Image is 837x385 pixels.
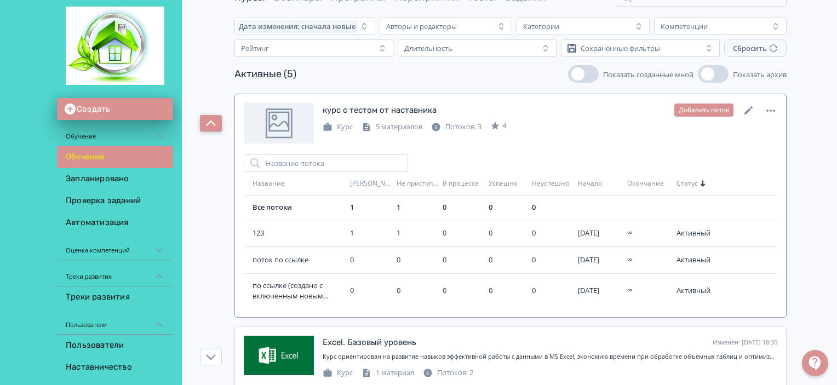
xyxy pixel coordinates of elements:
[674,104,733,117] button: Добавить поток
[489,285,528,296] div: 0
[253,202,292,212] a: Все потоки
[532,228,574,239] div: 0
[323,122,353,133] div: Курс
[443,285,484,296] div: 0
[253,255,346,266] a: поток по ссылке
[350,285,392,296] div: 0
[350,255,392,266] div: 0
[423,367,473,378] div: Потоков: 2
[380,18,512,35] button: Авторы и редакторы
[532,255,574,266] div: 0
[532,202,574,213] div: 0
[57,120,173,146] div: Обучение
[234,67,296,82] div: Активные (5)
[489,255,528,266] div: 0
[57,212,173,234] a: Автоматизация
[57,234,173,260] div: Оценка компетенций
[578,179,602,188] span: Начало
[627,228,672,239] div: ∞
[57,335,173,357] a: Пользователи
[677,285,715,296] div: Активный
[661,22,708,31] div: Компетенции
[627,255,672,266] div: ∞
[489,179,528,188] div: Успешно
[350,202,392,213] div: 1
[362,367,414,378] div: 1 материал
[323,104,437,117] div: курс с тестом от наставника
[398,39,557,57] button: Длительность
[677,255,715,266] div: Активный
[397,179,439,188] div: Не приступали
[234,18,375,35] button: Дата изменения: сначала новые
[397,255,439,266] div: 0
[253,280,346,302] a: по ссылке (создано с включенным новым лендингом курсов
[443,202,484,213] div: 0
[57,357,173,378] a: Наставничество
[57,168,173,190] a: Запланировано
[241,44,269,53] div: Рейтинг
[234,39,393,57] button: Рейтинг
[323,336,416,349] div: Excel. Базовый уровень
[362,122,422,133] div: 5 материалов
[239,22,356,31] span: Дата изменения: сначала новые
[57,98,173,120] button: Создать
[561,39,720,57] button: Сохранённые фильтры
[350,228,392,239] div: 1
[253,179,285,188] span: Название
[253,228,346,239] a: 123
[350,179,392,188] div: [PERSON_NAME]
[724,39,787,57] button: Сбросить
[713,338,777,347] div: Изменен: [DATE] 18:30
[443,179,484,188] div: В процессе
[489,228,528,239] div: 0
[677,179,698,188] span: Статус
[532,179,574,188] div: Неуспешно
[397,202,439,213] div: 1
[66,7,164,85] img: https://files.teachbase.ru/system/account/55543/logo/medium-d4de40afe66173cec1a50259366590b1.jpg
[603,70,693,79] span: Показать созданные мной
[517,18,649,35] button: Категории
[627,179,664,188] span: Окончание
[578,228,623,239] div: 15 июля 2025
[578,285,623,296] div: 10 сент. 2025
[323,352,777,361] div: Курс ориентирован на развитие навыков эффективной работы с данными в MS Excel, экономию времени п...
[57,146,173,168] a: Обучение
[57,260,173,286] div: Треки развития
[443,228,484,239] div: 0
[443,255,484,266] div: 0
[654,18,787,35] button: Компетенции
[323,367,353,378] div: Курс
[578,255,623,266] div: 10 сент. 2025
[502,120,506,131] span: 4
[404,44,452,53] div: Длительность
[57,308,173,335] div: Пользователи
[397,228,439,239] div: 1
[523,22,559,31] div: Категории
[627,285,672,296] div: ∞
[386,22,457,31] div: Авторы и редакторы
[431,122,481,133] div: Потоков: 3
[581,44,660,53] div: Сохранённые фильтры
[733,70,787,79] span: Показать архив
[677,228,715,239] div: Активный
[489,202,528,213] div: 0
[57,190,173,212] a: Проверка заданий
[57,286,173,308] a: Треки развития
[532,285,574,296] div: 0
[397,285,439,296] div: 0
